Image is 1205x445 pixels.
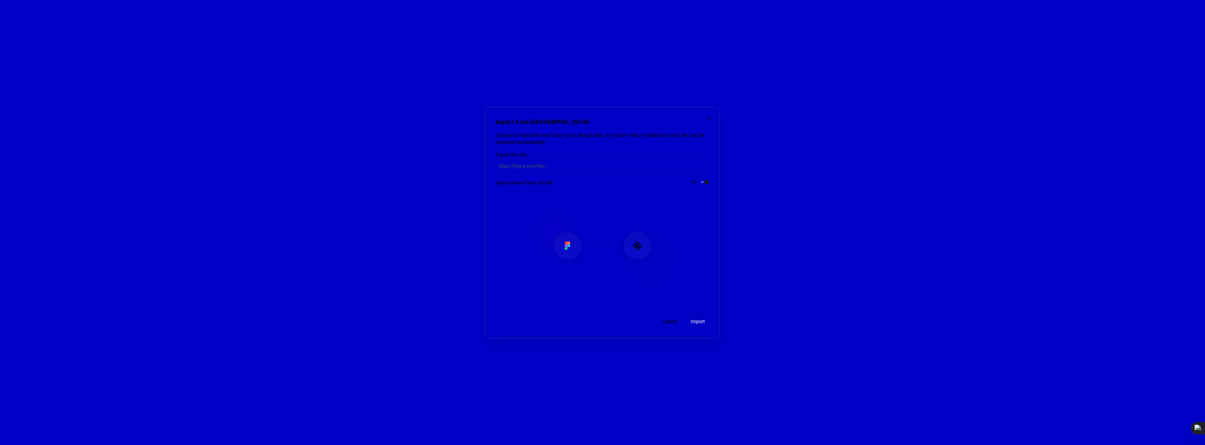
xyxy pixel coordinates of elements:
[496,160,709,172] input: https://figma.com/file/...
[686,315,709,328] button: Import
[691,318,705,325] span: Import
[691,179,697,185] label: On
[496,132,709,146] p: Connect a Figma file and import your design data. Any future edits or additions to this file can ...
[662,318,678,325] span: Cancel
[496,118,709,126] h2: Import from [GEOGRAPHIC_DATA]
[496,179,602,186] div: Import tokens from this file
[658,315,682,328] button: Cancel
[496,151,528,158] label: Figma file URL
